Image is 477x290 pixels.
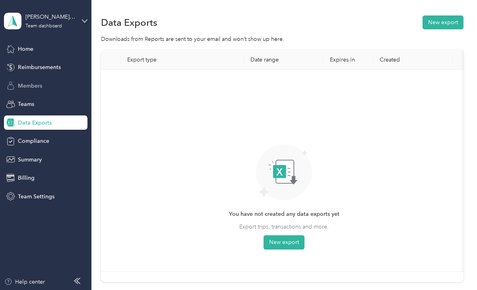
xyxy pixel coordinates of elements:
[25,24,62,29] div: Team dashboard
[18,137,49,145] span: Compliance
[101,35,463,43] div: Downloads from Reports are sent to your email and won’t show up here.
[101,18,157,27] h1: Data Exports
[18,100,34,108] span: Teams
[432,246,477,290] iframe: Everlance-gr Chat Button Frame
[18,45,33,53] span: Home
[244,50,324,70] th: Date range
[18,82,42,90] span: Members
[4,278,45,286] button: Help center
[264,235,304,250] button: New export
[18,192,54,201] span: Team Settings
[373,50,453,70] th: Created
[18,174,35,182] span: Billing
[324,50,373,70] th: Expires in
[18,63,61,71] span: Reimbursements
[229,210,339,219] span: You have not created any data exports yet
[121,50,244,70] th: Export type
[25,13,75,21] div: [PERSON_NAME][GEOGRAPHIC_DATA]
[239,223,329,231] span: Export trips, transactions and more.
[423,15,463,29] button: New export
[18,156,42,164] span: Summary
[18,119,52,127] span: Data Exports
